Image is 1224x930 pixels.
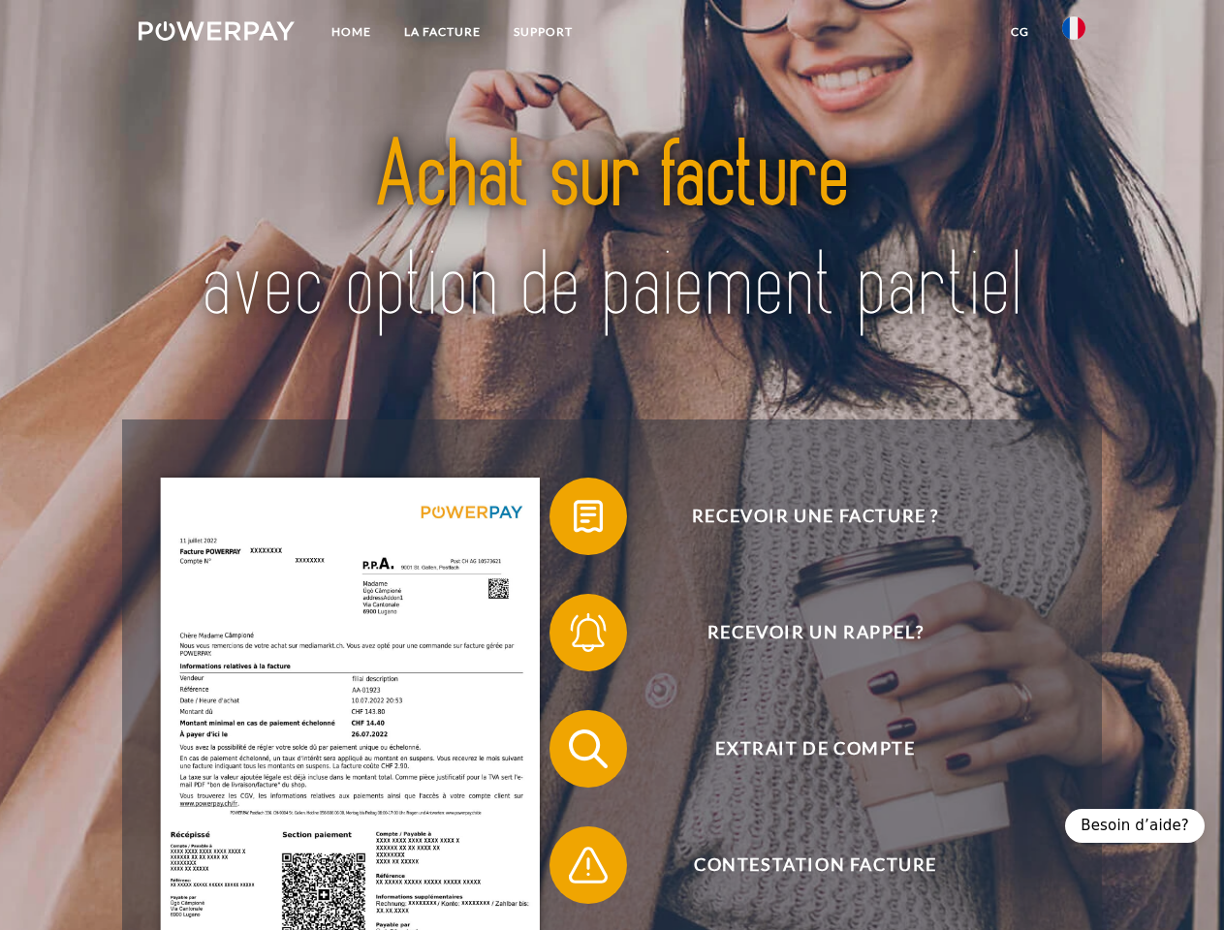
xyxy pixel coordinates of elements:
img: qb_bell.svg [564,608,612,657]
img: qb_bill.svg [564,492,612,541]
span: Recevoir une facture ? [578,478,1052,555]
span: Contestation Facture [578,826,1052,904]
a: Home [315,15,388,49]
button: Extrait de compte [549,710,1053,788]
button: Contestation Facture [549,826,1053,904]
span: Extrait de compte [578,710,1052,788]
div: Besoin d’aide? [1065,809,1205,843]
img: qb_warning.svg [564,841,612,889]
a: Support [497,15,589,49]
img: fr [1062,16,1085,40]
img: title-powerpay_fr.svg [185,93,1039,371]
span: Recevoir un rappel? [578,594,1052,671]
button: Recevoir une facture ? [549,478,1053,555]
a: CG [994,15,1046,49]
img: qb_search.svg [564,725,612,773]
img: logo-powerpay-white.svg [139,21,295,41]
a: LA FACTURE [388,15,497,49]
button: Recevoir un rappel? [549,594,1053,671]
